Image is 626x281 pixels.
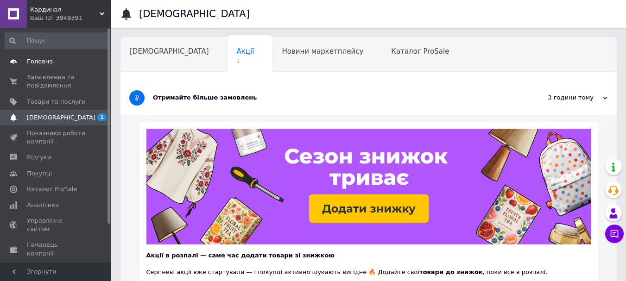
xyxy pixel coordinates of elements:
[130,47,209,56] span: [DEMOGRAPHIC_DATA]
[146,260,591,276] div: Серпневі акції вже стартували — і покупці активно шукають вигідне 🔥 Додайте свої , поки все в роз...
[146,252,335,259] b: Акції в розпалі — саме час додати товари зі знижкою
[605,225,624,243] button: Чат з покупцем
[139,8,250,19] h1: [DEMOGRAPHIC_DATA]
[27,217,86,233] span: Управління сайтом
[30,6,100,14] span: Кардинал
[30,14,111,22] div: Ваш ID: 3949391
[515,94,607,102] div: 3 години тому
[27,169,52,178] span: Покупці
[237,47,254,56] span: Акції
[27,129,86,146] span: Показники роботи компанії
[419,269,483,275] b: товари до знижок
[27,98,86,106] span: Товари та послуги
[27,185,77,194] span: Каталог ProSale
[97,113,107,121] span: 1
[282,47,363,56] span: Новини маркетплейсу
[27,153,51,162] span: Відгуки
[27,57,53,66] span: Головна
[27,113,95,122] span: [DEMOGRAPHIC_DATA]
[27,201,59,209] span: Аналітика
[237,57,254,64] span: 1
[5,32,109,49] input: Пошук
[27,73,86,90] span: Замовлення та повідомлення
[27,241,86,257] span: Гаманець компанії
[153,94,515,102] div: Отримайте більше замовлень
[391,47,449,56] span: Каталог ProSale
